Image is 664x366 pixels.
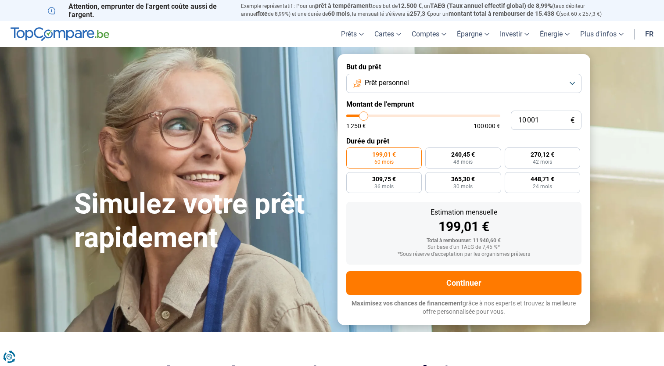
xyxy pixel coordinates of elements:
span: 36 mois [374,184,394,189]
span: 309,75 € [372,176,396,182]
span: 60 mois [374,159,394,165]
p: grâce à nos experts et trouvez la meilleure offre personnalisée pour vous. [346,299,581,316]
span: 240,45 € [451,151,475,158]
label: Montant de l'emprunt [346,100,581,108]
img: TopCompare [11,27,109,41]
a: Cartes [369,21,406,47]
span: montant total à rembourser de 15.438 € [449,10,559,17]
div: *Sous réserve d'acceptation par les organismes prêteurs [353,251,574,258]
span: 448,71 € [531,176,554,182]
span: 48 mois [453,159,473,165]
a: Prêts [336,21,369,47]
a: Énergie [535,21,575,47]
label: Durée du prêt [346,137,581,145]
span: 100 000 € [474,123,500,129]
span: fixe [257,10,268,17]
span: 365,30 € [451,176,475,182]
div: Total à rembourser: 11 940,60 € [353,238,574,244]
h1: Simulez votre prêt rapidement [74,187,327,255]
span: 30 mois [453,184,473,189]
span: € [571,117,574,124]
p: Exemple représentatif : Pour un tous but de , un (taux débiteur annuel de 8,99%) et une durée de ... [241,2,617,18]
a: Comptes [406,21,452,47]
p: Attention, emprunter de l'argent coûte aussi de l'argent. [48,2,230,19]
span: 12.500 € [398,2,422,9]
div: Sur base d'un TAEG de 7,45 %* [353,244,574,251]
span: prêt à tempérament [315,2,371,9]
span: 24 mois [533,184,552,189]
div: Estimation mensuelle [353,209,574,216]
span: 1 250 € [346,123,366,129]
div: 199,01 € [353,220,574,233]
span: Prêt personnel [365,78,409,88]
button: Prêt personnel [346,74,581,93]
a: Plus d'infos [575,21,629,47]
button: Continuer [346,271,581,295]
a: fr [640,21,659,47]
span: 270,12 € [531,151,554,158]
a: Investir [495,21,535,47]
span: 199,01 € [372,151,396,158]
a: Épargne [452,21,495,47]
span: TAEG (Taux annuel effectif global) de 8,99% [430,2,552,9]
span: 257,3 € [410,10,430,17]
label: But du prêt [346,63,581,71]
span: 42 mois [533,159,552,165]
span: Maximisez vos chances de financement [352,300,463,307]
span: 60 mois [328,10,350,17]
